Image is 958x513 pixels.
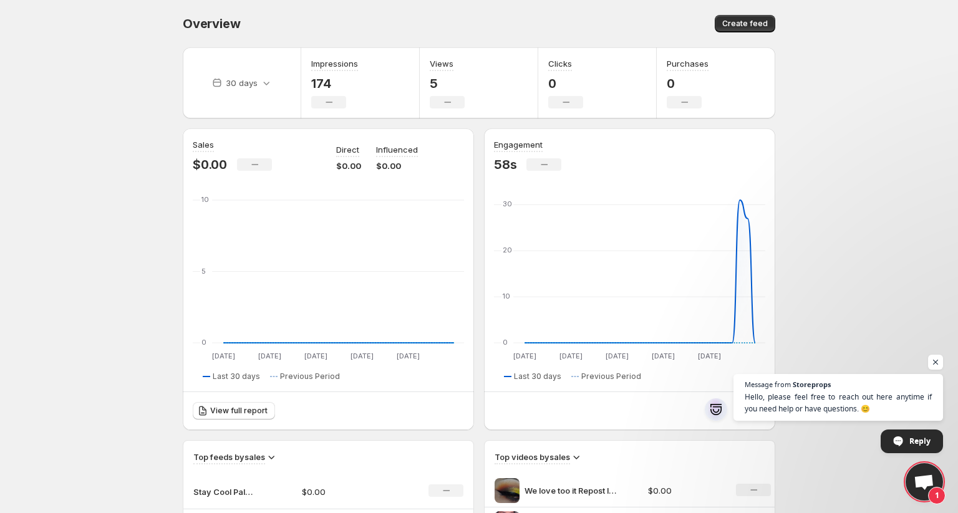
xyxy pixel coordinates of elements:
[906,463,943,501] div: Open chat
[514,372,561,381] span: Last 30 days
[336,143,359,156] p: Direct
[226,77,258,89] p: 30 days
[311,57,358,70] h3: Impressions
[397,352,420,360] text: [DATE]
[201,195,209,204] text: 10
[606,352,629,360] text: [DATE]
[213,372,260,381] span: Last 30 days
[193,402,275,420] a: View full report
[503,199,512,208] text: 30
[201,338,206,347] text: 0
[667,57,709,70] h3: Purchases
[548,76,583,91] p: 0
[311,76,358,91] p: 174
[745,381,791,388] span: Message from
[336,160,361,172] p: $0.00
[495,478,520,503] img: We love too it Repost looks_by_m_ its a Leo thing Products used netboxxcosmetics Stay Cool eyesha...
[201,267,206,276] text: 5
[193,451,265,463] h3: Top feeds by sales
[745,391,932,415] span: Hello, please feel free to reach out here anytime if you need help or have questions. 😊
[581,372,641,381] span: Previous Period
[722,19,768,29] span: Create feed
[430,57,453,70] h3: Views
[503,292,510,300] text: 10
[559,352,583,360] text: [DATE]
[430,76,465,91] p: 5
[210,406,268,416] span: View full report
[494,138,543,151] h3: Engagement
[280,372,340,381] span: Previous Period
[302,486,390,498] p: $0.00
[212,352,235,360] text: [DATE]
[928,487,946,504] span: 1
[351,352,374,360] text: [DATE]
[376,160,418,172] p: $0.00
[503,246,512,254] text: 20
[548,57,572,70] h3: Clicks
[513,352,536,360] text: [DATE]
[304,352,327,360] text: [DATE]
[193,486,256,498] p: Stay Cool Palette
[495,451,570,463] h3: Top videos by sales
[258,352,281,360] text: [DATE]
[503,338,508,347] text: 0
[715,15,775,32] button: Create feed
[667,76,709,91] p: 0
[494,157,516,172] p: 58s
[909,430,931,452] span: Reply
[652,352,675,360] text: [DATE]
[193,157,227,172] p: $0.00
[525,484,618,497] p: We love too it Repost looks_by_m_ its a [PERSON_NAME] thing Products used netboxxcosmetics Stay C...
[793,381,831,388] span: Storeprops
[648,484,722,497] p: $0.00
[698,352,721,360] text: [DATE]
[376,143,418,156] p: Influenced
[193,138,214,151] h3: Sales
[183,16,240,31] span: Overview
